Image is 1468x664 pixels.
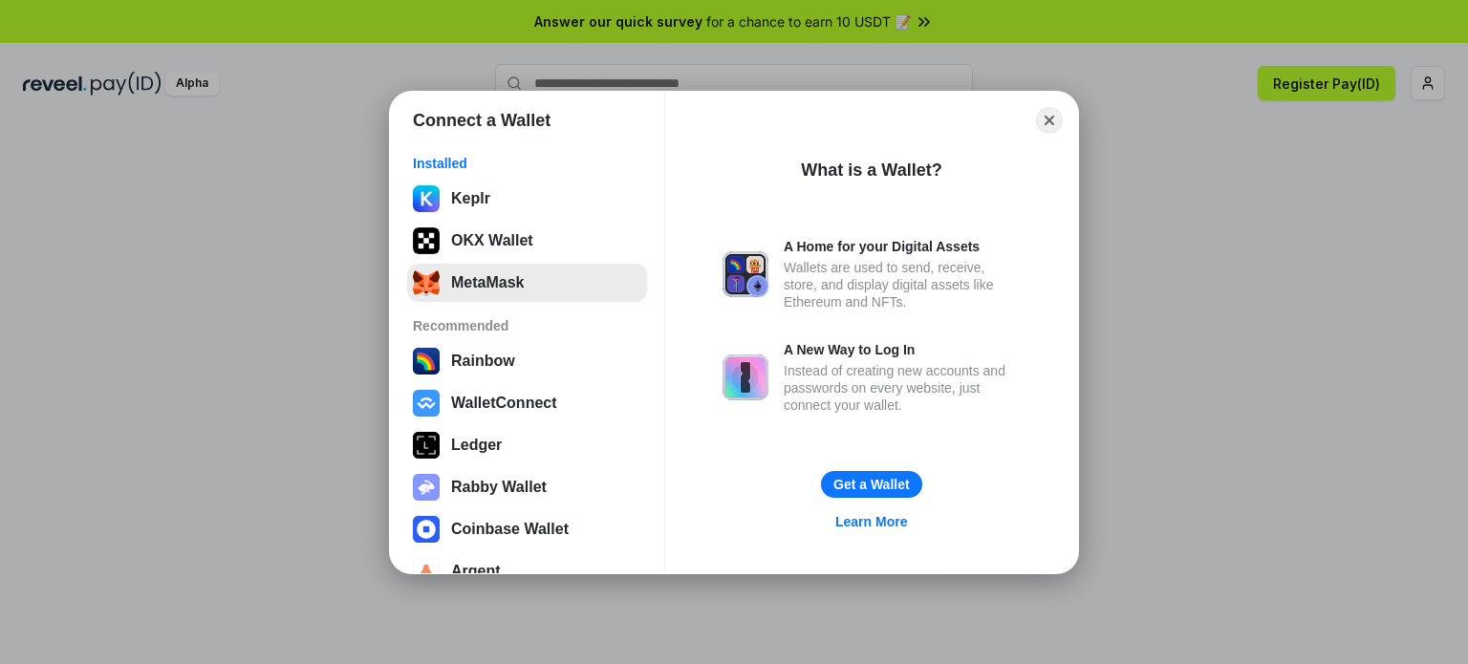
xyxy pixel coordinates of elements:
[451,190,490,207] div: Keplr
[833,476,910,493] div: Get a Wallet
[451,232,533,249] div: OKX Wallet
[407,222,647,260] button: OKX Wallet
[413,185,440,212] img: ByMCUfJCc2WaAAAAAElFTkSuQmCC
[784,341,1021,358] div: A New Way to Log In
[413,390,440,417] img: svg+xml,%3Csvg%20width%3D%2228%22%20height%3D%2228%22%20viewBox%3D%220%200%2028%2028%22%20fill%3D...
[407,552,647,590] button: Argent
[413,317,641,334] div: Recommended
[1036,107,1063,134] button: Close
[451,563,501,580] div: Argent
[413,348,440,375] img: svg+xml,%3Csvg%20width%3D%22120%22%20height%3D%22120%22%20viewBox%3D%220%200%20120%20120%22%20fil...
[413,269,440,296] img: svg+xml;base64,PHN2ZyB3aWR0aD0iMzUiIGhlaWdodD0iMzQiIHZpZXdCb3g9IjAgMCAzNSAzNCIgZmlsbD0ibm9uZSIgeG...
[451,274,524,291] div: MetaMask
[451,395,557,412] div: WalletConnect
[451,521,569,538] div: Coinbase Wallet
[835,513,907,530] div: Learn More
[407,342,647,380] button: Rainbow
[413,558,440,585] img: svg+xml,%3Csvg%20width%3D%2228%22%20height%3D%2228%22%20viewBox%3D%220%200%2028%2028%22%20fill%3D...
[824,509,918,534] a: Learn More
[413,109,550,132] h1: Connect a Wallet
[451,353,515,370] div: Rainbow
[723,354,768,400] img: svg+xml,%3Csvg%20xmlns%3D%22http%3A%2F%2Fwww.w3.org%2F2000%2Fsvg%22%20fill%3D%22none%22%20viewBox...
[801,159,941,182] div: What is a Wallet?
[413,432,440,459] img: svg+xml,%3Csvg%20xmlns%3D%22http%3A%2F%2Fwww.w3.org%2F2000%2Fsvg%22%20width%3D%2228%22%20height%3...
[784,259,1021,311] div: Wallets are used to send, receive, store, and display digital assets like Ethereum and NFTs.
[407,180,647,218] button: Keplr
[407,384,647,422] button: WalletConnect
[413,474,440,501] img: svg+xml,%3Csvg%20xmlns%3D%22http%3A%2F%2Fwww.w3.org%2F2000%2Fsvg%22%20fill%3D%22none%22%20viewBox...
[407,426,647,464] button: Ledger
[413,155,641,172] div: Installed
[784,238,1021,255] div: A Home for your Digital Assets
[821,471,922,498] button: Get a Wallet
[413,227,440,254] img: 5VZ71FV6L7PA3gg3tXrdQ+DgLhC+75Wq3no69P3MC0NFQpx2lL04Ql9gHK1bRDjsSBIvScBnDTk1WrlGIZBorIDEYJj+rhdgn...
[407,468,647,506] button: Rabby Wallet
[451,479,547,496] div: Rabby Wallet
[413,516,440,543] img: svg+xml,%3Csvg%20width%3D%2228%22%20height%3D%2228%22%20viewBox%3D%220%200%2028%2028%22%20fill%3D...
[784,362,1021,414] div: Instead of creating new accounts and passwords on every website, just connect your wallet.
[407,510,647,548] button: Coinbase Wallet
[407,264,647,302] button: MetaMask
[451,437,502,454] div: Ledger
[723,251,768,297] img: svg+xml,%3Csvg%20xmlns%3D%22http%3A%2F%2Fwww.w3.org%2F2000%2Fsvg%22%20fill%3D%22none%22%20viewBox...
